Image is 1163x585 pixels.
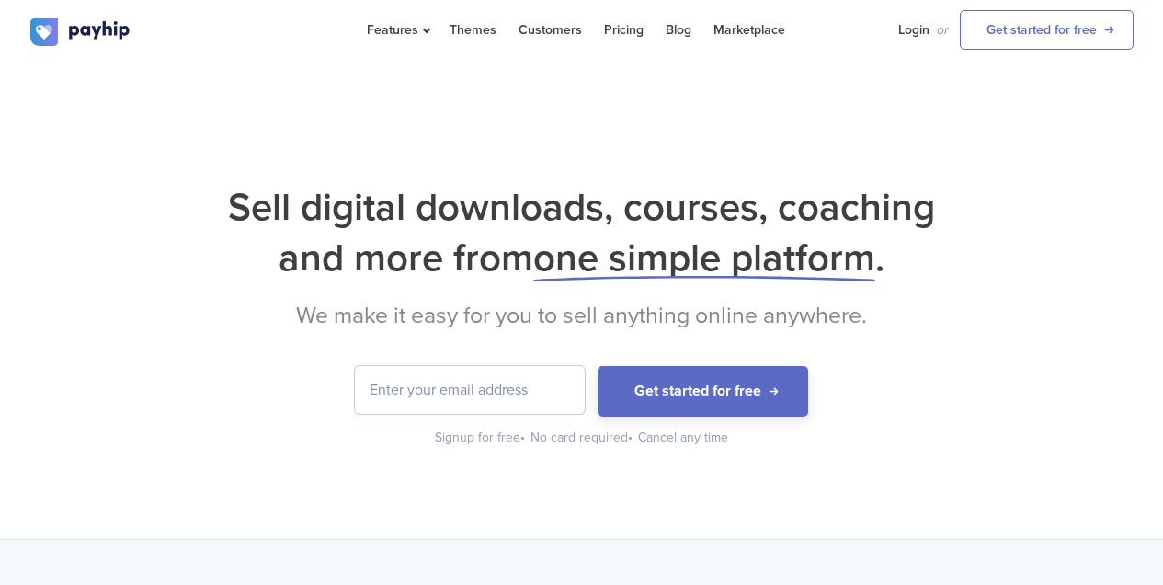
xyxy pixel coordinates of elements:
[435,429,527,447] div: Signup for free
[638,429,728,447] div: Cancel any time
[30,182,1134,283] h1: Sell digital downloads, courses, coaching and more from
[598,366,808,417] button: Get started for free
[875,235,884,281] span: .
[628,430,633,445] span: •
[530,429,634,447] div: No card required
[960,10,1134,50] a: Get started for free
[355,366,585,414] input: Enter your email address
[30,18,131,46] img: logo.svg
[367,22,428,38] span: Features
[533,235,875,281] span: one simple platform
[30,302,1134,329] h2: We make it easy for you to sell anything online anywhere.
[520,430,525,445] span: •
